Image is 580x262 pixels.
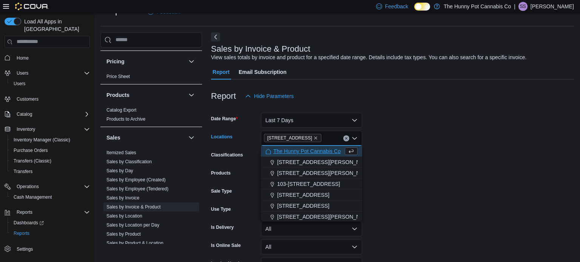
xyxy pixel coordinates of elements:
span: Report [213,64,230,80]
button: Customers [2,93,93,104]
a: Sales by Employee (Tendered) [106,186,168,192]
button: [STREET_ADDRESS][PERSON_NAME] [261,168,362,179]
a: Sales by Employee (Created) [106,177,166,182]
a: Sales by Day [106,168,133,173]
span: Sales by Product & Location [106,240,164,246]
a: Purchase Orders [11,146,51,155]
span: Catalog [14,110,90,119]
span: Transfers (Classic) [14,158,51,164]
button: Operations [14,182,42,191]
button: [STREET_ADDRESS] [261,190,362,201]
span: [STREET_ADDRESS] [277,191,329,199]
span: Cash Management [14,194,52,200]
button: Inventory [14,125,38,134]
span: Sales by Location [106,213,142,219]
a: Sales by Location [106,213,142,219]
a: Catalog Export [106,107,136,113]
h3: Sales [106,134,120,141]
div: Products [100,106,202,127]
button: Inventory [2,124,93,135]
a: Sales by Product [106,231,141,237]
a: Sales by Invoice & Product [106,204,160,210]
p: | [514,2,515,11]
span: Transfers (Classic) [11,156,90,165]
button: Reports [2,207,93,218]
button: All [261,239,362,254]
span: Cash Management [11,193,90,202]
h3: Report [211,92,236,101]
span: Sales by Location per Day [106,222,159,228]
span: [STREET_ADDRESS][PERSON_NAME] [277,213,373,221]
span: Dashboards [14,220,44,226]
a: Sales by Invoice [106,195,139,201]
span: SS [520,2,526,11]
a: Price Sheet [106,74,130,79]
span: Reports [14,208,90,217]
button: Operations [2,181,93,192]
label: Classifications [211,152,243,158]
span: Operations [14,182,90,191]
a: Itemized Sales [106,150,136,155]
button: Users [8,78,93,89]
span: Reports [11,229,90,238]
button: Last 7 Days [261,113,362,128]
span: Users [11,79,90,88]
span: Transfers [14,169,32,175]
button: Catalog [14,110,35,119]
input: Dark Mode [414,3,430,11]
div: Shannon Shute [518,2,528,11]
span: Inventory [14,125,90,134]
a: Users [11,79,28,88]
span: [STREET_ADDRESS] [267,134,312,142]
span: [STREET_ADDRESS][PERSON_NAME] [277,169,373,177]
button: The Hunny Pot Cannabis Co [261,146,362,157]
p: [PERSON_NAME] [531,2,574,11]
button: Clear input [343,135,349,141]
span: Load All Apps in [GEOGRAPHIC_DATA] [21,18,90,33]
label: Sale Type [211,188,232,194]
button: Sales [187,133,196,142]
span: [STREET_ADDRESS][PERSON_NAME] [277,158,373,166]
h3: Products [106,91,130,99]
button: Pricing [106,58,185,65]
button: Purchase Orders [8,145,93,156]
button: Close list of options [352,135,358,141]
span: 103-[STREET_ADDRESS] [277,180,340,188]
a: Reports [11,229,32,238]
span: Hide Parameters [254,92,294,100]
span: Inventory Manager (Classic) [11,135,90,144]
div: View sales totals by invoice and product for a specified date range. Details include tax types. Y... [211,54,527,61]
span: Products to Archive [106,116,145,122]
span: Home [17,55,29,61]
button: Products [187,90,196,100]
a: Sales by Location per Day [106,222,159,228]
a: Transfers [11,167,35,176]
label: Use Type [211,206,231,212]
a: Home [14,54,32,63]
span: Users [17,70,28,76]
span: Feedback [385,3,408,10]
span: Operations [17,184,39,190]
span: Transfers [11,167,90,176]
span: Sales by Invoice [106,195,139,201]
span: Customers [14,94,90,104]
a: Transfers (Classic) [11,156,54,165]
button: Users [14,69,31,78]
button: Inventory Manager (Classic) [8,135,93,145]
button: Cash Management [8,192,93,202]
a: Dashboards [8,218,93,228]
span: Catalog Export [106,107,136,113]
span: Sales by Product [106,231,141,237]
span: Catalog [17,111,32,117]
span: Users [14,69,90,78]
h3: Sales by Invoice & Product [211,44,310,54]
span: Customers [17,96,39,102]
span: Sales by Invoice & Product [106,204,160,210]
button: All [261,221,362,236]
label: Products [211,170,231,176]
a: Inventory Manager (Classic) [11,135,73,144]
a: Customers [14,95,42,104]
